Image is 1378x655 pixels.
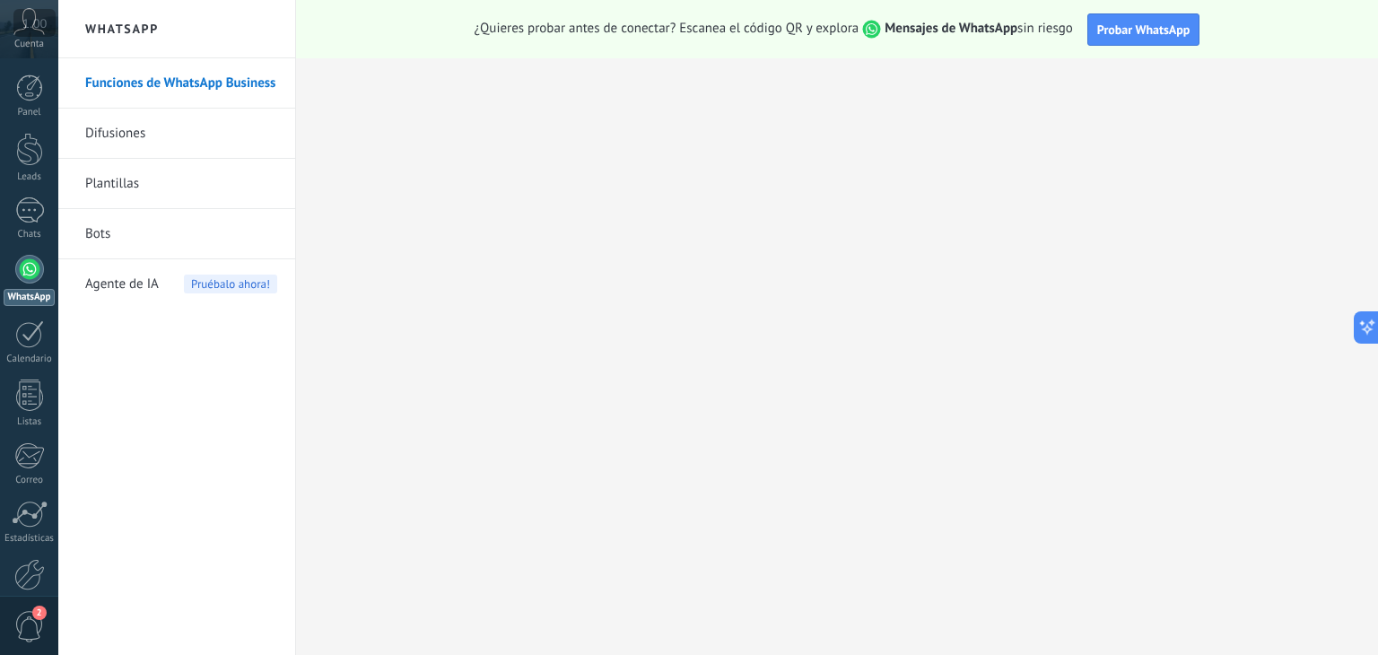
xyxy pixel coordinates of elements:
[1087,13,1200,46] button: Probar WhatsApp
[58,209,295,259] li: Bots
[58,109,295,159] li: Difusiones
[85,109,277,159] a: Difusiones
[85,259,159,310] span: Agente de IA
[4,354,56,365] div: Calendario
[85,58,277,109] a: Funciones de WhatsApp Business
[4,289,55,306] div: WhatsApp
[4,171,56,183] div: Leads
[85,209,277,259] a: Bots
[885,20,1017,37] strong: Mensajes de WhatsApp
[1097,22,1190,38] span: Probar WhatsApp
[14,39,44,50] span: Cuenta
[475,20,1073,39] span: ¿Quieres probar antes de conectar? Escanea el código QR y explora sin riesgo
[32,606,47,620] span: 2
[58,259,295,309] li: Agente de IA
[4,416,56,428] div: Listas
[85,159,277,209] a: Plantillas
[4,533,56,545] div: Estadísticas
[4,475,56,486] div: Correo
[58,159,295,209] li: Plantillas
[85,259,277,310] a: Agente de IA Pruébalo ahora!
[184,275,277,293] span: Pruébalo ahora!
[4,107,56,118] div: Panel
[58,58,295,109] li: Funciones de WhatsApp Business
[4,229,56,240] div: Chats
